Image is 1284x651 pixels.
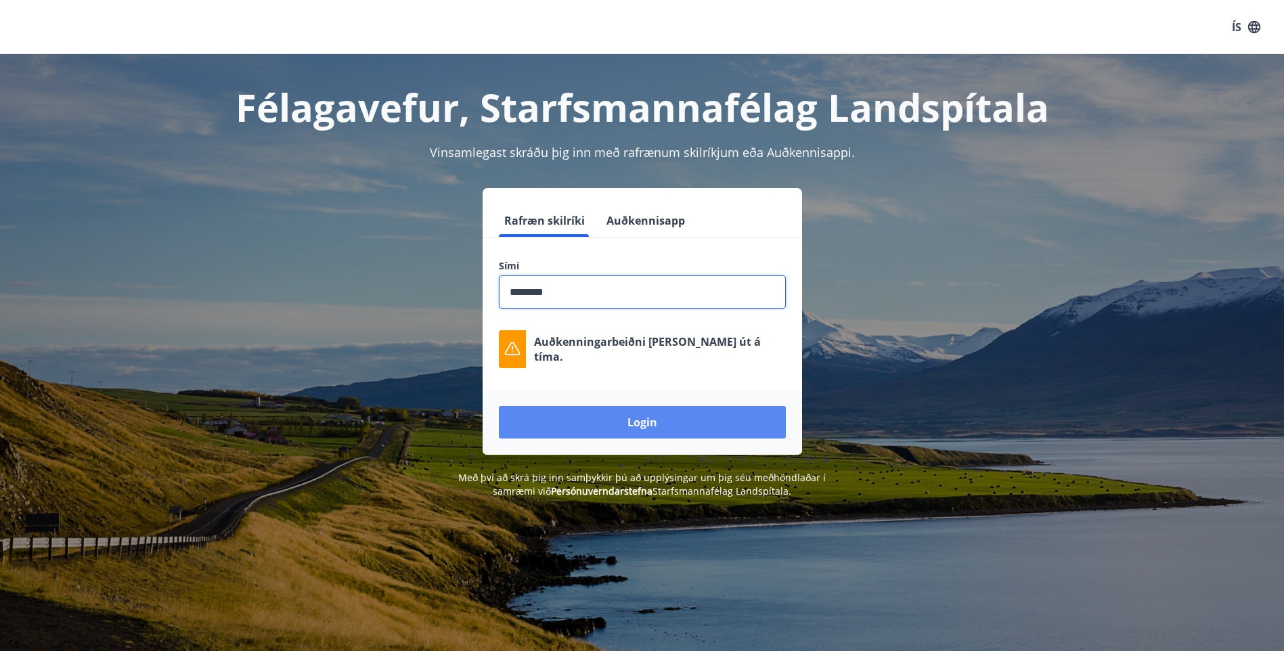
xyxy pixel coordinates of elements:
[1224,15,1268,39] button: ÍS
[430,144,855,160] span: Vinsamlegast skráðu þig inn með rafrænum skilríkjum eða Auðkennisappi.
[499,204,590,237] button: Rafræn skilríki
[499,406,786,439] button: Login
[534,334,786,364] p: Auðkenningarbeiðni [PERSON_NAME] út á tíma.
[499,259,786,273] label: Sími
[601,204,690,237] button: Auðkennisapp
[458,471,826,497] span: Með því að skrá þig inn samþykkir þú að upplýsingar um þig séu meðhöndlaðar í samræmi við Starfsm...
[551,485,652,497] a: Persónuverndarstefna
[171,81,1113,133] h1: Félagavefur, Starfsmannafélag Landspítala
